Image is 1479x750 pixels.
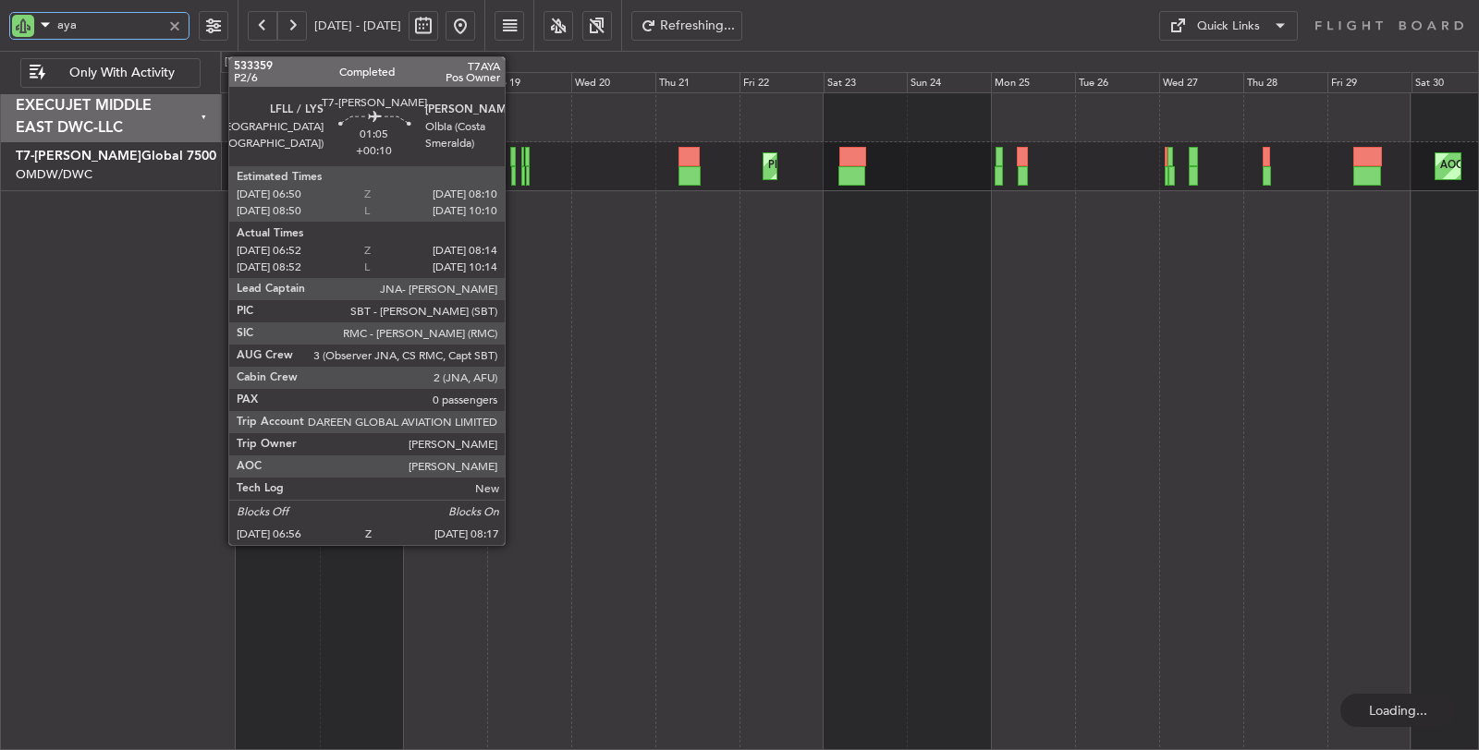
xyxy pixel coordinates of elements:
div: Fri 22 [739,72,824,94]
span: Only With Activity [49,67,194,79]
span: [DATE] - [DATE] [314,18,401,34]
div: Wed 27 [1159,72,1243,94]
div: Thu 21 [655,72,739,94]
div: Sun 17 [320,72,404,94]
span: T7-[PERSON_NAME] [16,150,141,163]
div: [DATE] [225,54,256,70]
div: Mon 25 [991,72,1075,94]
button: Only With Activity [20,58,201,88]
div: Loading... [1340,694,1456,727]
button: Quick Links [1159,11,1298,41]
button: Refreshing... [631,11,742,41]
span: Refreshing... [660,19,736,32]
div: Planned Maint Dubai (Al Maktoum Intl) [768,152,950,180]
div: Wed 20 [571,72,655,94]
div: Thu 28 [1243,72,1327,94]
input: A/C (Reg. or Type) [57,11,162,39]
div: Tue 26 [1075,72,1159,94]
div: Fri 29 [1327,72,1412,94]
a: T7-[PERSON_NAME]Global 7500 [16,150,216,163]
a: OMDW/DWC [16,166,92,183]
div: Tue 19 [487,72,571,94]
div: Mon 18 [403,72,487,94]
div: Sat 23 [824,72,908,94]
div: Sat 16 [236,72,320,94]
div: Quick Links [1197,18,1260,36]
div: Sun 24 [907,72,991,94]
